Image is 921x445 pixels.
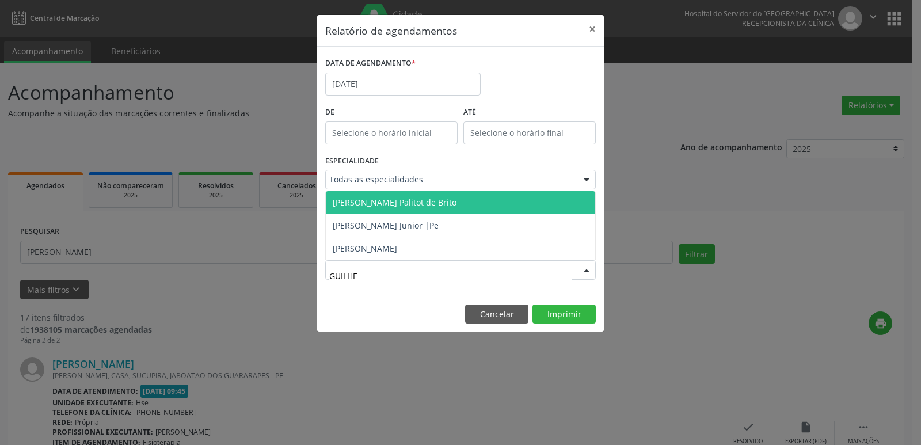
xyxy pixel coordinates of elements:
span: [PERSON_NAME] Junior |Pe [333,220,439,231]
span: Todas as especialidades [329,174,572,185]
input: Selecione uma data ou intervalo [325,73,481,96]
label: ATÉ [463,104,596,121]
button: Cancelar [465,305,528,324]
span: [PERSON_NAME] Palitot de Brito [333,197,456,208]
input: Selecione o horário final [463,121,596,144]
input: Selecione o horário inicial [325,121,458,144]
h5: Relatório de agendamentos [325,23,457,38]
label: DATA DE AGENDAMENTO [325,55,416,73]
button: Imprimir [532,305,596,324]
label: De [325,104,458,121]
span: [PERSON_NAME] [333,243,397,254]
label: ESPECIALIDADE [325,153,379,170]
input: Selecione um profissional [329,264,572,287]
button: Close [581,15,604,43]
